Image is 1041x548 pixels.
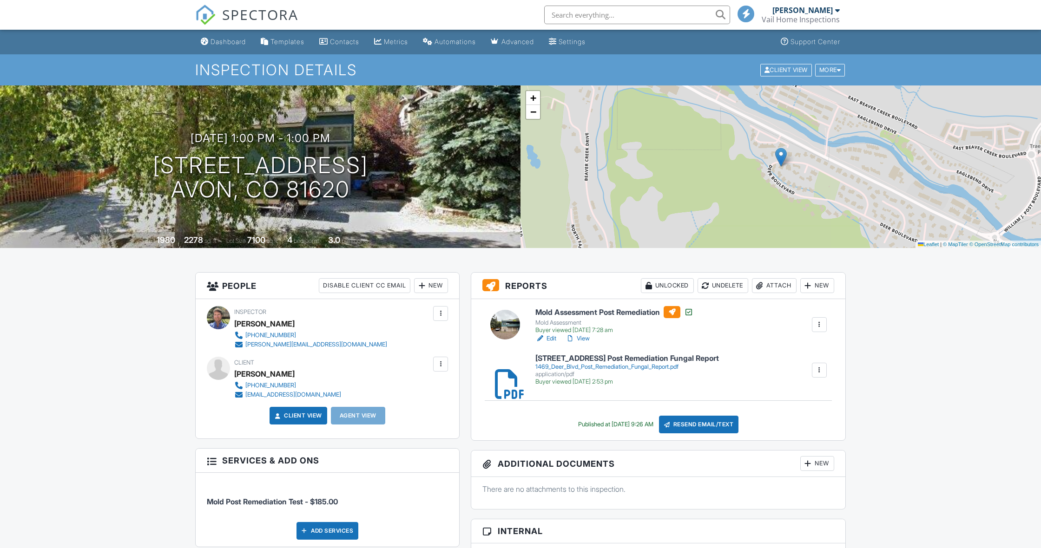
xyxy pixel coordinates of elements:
a: Client View [759,66,814,73]
div: [PERSON_NAME] [234,317,295,331]
a: © MapTiler [943,241,968,247]
h1: Inspection Details [195,62,846,78]
h3: Reports [471,273,845,299]
a: Support Center [777,33,844,51]
div: Client View [760,64,812,76]
a: Metrics [370,33,412,51]
a: View [566,334,590,343]
p: There are no attachments to this inspection. [482,484,834,494]
a: [PHONE_NUMBER] [234,331,387,340]
div: Automations [435,38,476,46]
a: Leaflet [918,241,939,247]
div: Metrics [384,38,408,46]
h3: [DATE] 1:00 pm - 1:00 pm [191,132,330,144]
div: Vail Home Inspections [762,15,840,24]
a: Templates [257,33,308,51]
div: Published at [DATE] 9:26 AM [578,421,653,428]
div: Advanced [501,38,534,46]
div: Undelete [698,278,748,293]
div: Settings [559,38,586,46]
h6: Mold Assessment Post Remediation [535,306,693,318]
div: New [800,278,834,293]
h3: Additional Documents [471,450,845,477]
div: 1469_Deer_Blvd_Post_Remediation_Fungal_Report.pdf [535,363,719,371]
div: Contacts [330,38,359,46]
a: SPECTORA [195,13,298,32]
div: Disable Client CC Email [319,278,410,293]
span: SPECTORA [222,5,298,24]
div: Templates [270,38,304,46]
div: 1980 [157,235,175,245]
span: sq. ft. [204,237,217,244]
h1: [STREET_ADDRESS] Avon, CO 81620 [153,153,368,202]
span: bathrooms [342,237,368,244]
div: 3.0 [328,235,340,245]
div: [PERSON_NAME] [772,6,833,15]
a: [EMAIL_ADDRESS][DOMAIN_NAME] [234,390,341,399]
div: Support Center [791,38,840,46]
a: Automations (Basic) [419,33,480,51]
a: Client View [273,411,322,420]
div: Add Services [296,522,358,540]
h6: [STREET_ADDRESS] Post Remediation Fungal Report [535,354,719,363]
div: [PERSON_NAME][EMAIL_ADDRESS][DOMAIN_NAME] [245,341,387,348]
h3: Internal [471,519,845,543]
div: 4 [287,235,292,245]
span: bedrooms [294,237,319,244]
h3: Services & Add ons [196,449,459,473]
a: Mold Assessment Post Remediation Mold Assessment Buyer viewed [DATE] 7:28 am [535,306,693,334]
img: The Best Home Inspection Software - Spectora [195,5,216,25]
a: Zoom out [526,105,540,119]
div: [EMAIL_ADDRESS][DOMAIN_NAME] [245,391,341,398]
img: Marker [775,148,787,167]
span: Built [145,237,155,244]
div: Attach [752,278,797,293]
span: Lot Size [226,237,246,244]
span: Client [234,359,254,366]
div: New [414,278,448,293]
a: Settings [545,33,589,51]
div: New [800,456,834,471]
div: Mold Assessment [535,319,693,326]
a: [PERSON_NAME][EMAIL_ADDRESS][DOMAIN_NAME] [234,340,387,349]
div: More [815,64,845,76]
div: 2278 [184,235,203,245]
div: [PHONE_NUMBER] [245,382,296,389]
span: | [940,241,942,247]
a: [STREET_ADDRESS] Post Remediation Fungal Report 1469_Deer_Blvd_Post_Remediation_Fungal_Report.pdf... [535,354,719,385]
div: [PHONE_NUMBER] [245,332,296,339]
span: − [530,106,536,117]
div: application/pdf [535,371,719,378]
div: Unlocked [641,278,694,293]
div: 7100 [247,235,265,245]
div: Buyer viewed [DATE] 2:53 pm [535,378,719,385]
a: Edit [535,334,556,343]
span: sq.ft. [267,237,278,244]
a: © OpenStreetMap contributors [969,241,1039,247]
div: Buyer viewed [DATE] 7:28 am [535,326,693,334]
span: + [530,92,536,104]
div: Resend Email/Text [659,416,739,433]
h3: People [196,273,459,299]
a: Advanced [487,33,538,51]
a: Dashboard [197,33,250,51]
span: Inspector [234,308,266,315]
a: Zoom in [526,91,540,105]
span: Mold Post Remediation Test - $185.00 [207,497,338,506]
input: Search everything... [544,6,730,24]
div: [PERSON_NAME] [234,367,295,381]
div: Dashboard [211,38,246,46]
a: Contacts [316,33,363,51]
li: Service: Mold Post Remediation Test [207,480,448,514]
a: [PHONE_NUMBER] [234,381,341,390]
